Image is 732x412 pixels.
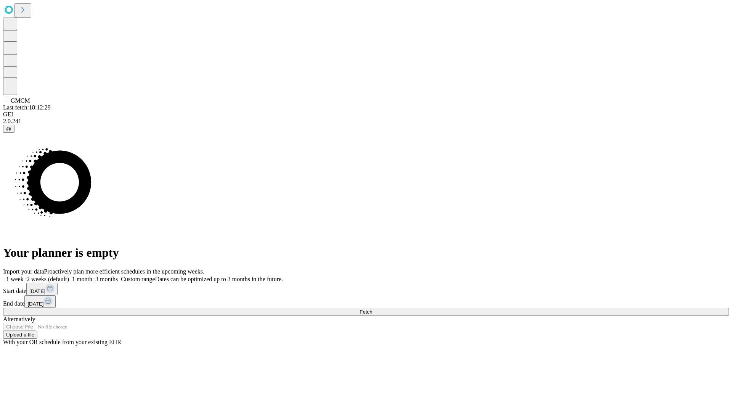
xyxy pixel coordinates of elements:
[3,308,729,316] button: Fetch
[44,268,204,275] span: Proactively plan more efficient schedules in the upcoming weeks.
[3,118,729,125] div: 2.0.241
[155,276,283,282] span: Dates can be optimized up to 3 months in the future.
[3,125,14,133] button: @
[3,246,729,260] h1: Your planner is empty
[29,288,45,294] span: [DATE]
[3,339,121,345] span: With your OR schedule from your existing EHR
[72,276,92,282] span: 1 month
[24,295,56,308] button: [DATE]
[6,126,11,132] span: @
[95,276,118,282] span: 3 months
[11,97,30,104] span: GMCM
[27,301,43,307] span: [DATE]
[121,276,155,282] span: Custom range
[3,331,37,339] button: Upload a file
[3,295,729,308] div: End date
[26,283,58,295] button: [DATE]
[6,276,24,282] span: 1 week
[3,316,35,322] span: Alternatively
[3,111,729,118] div: GEI
[360,309,372,315] span: Fetch
[3,283,729,295] div: Start date
[3,268,44,275] span: Import your data
[3,104,51,111] span: Last fetch: 18:12:29
[27,276,69,282] span: 2 weeks (default)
